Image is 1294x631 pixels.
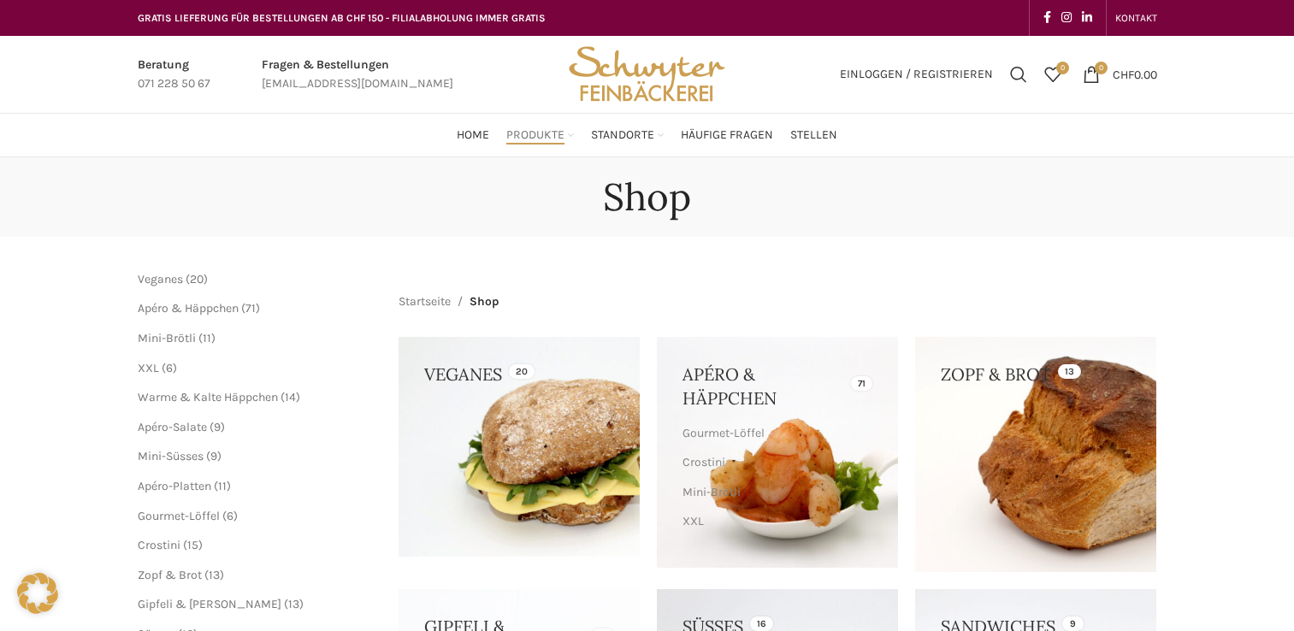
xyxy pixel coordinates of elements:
a: Site logo [563,66,730,80]
div: Secondary navigation [1107,1,1166,35]
img: Bäckerei Schwyter [563,36,730,113]
a: KONTAKT [1115,1,1157,35]
a: Produkte [506,118,574,152]
span: Standorte [591,127,654,144]
a: Mini-Brötli [138,331,196,345]
a: Home [457,118,489,152]
a: Mini-Brötli [682,478,868,507]
a: 0 CHF0.00 [1074,57,1166,91]
div: Main navigation [129,118,1166,152]
span: 13 [209,568,220,582]
a: Crostini [682,448,868,477]
a: Apéro-Platten [138,479,211,493]
a: 0 [1036,57,1070,91]
a: Warme & Kalte Häppchen [682,536,868,565]
a: XXL [138,361,159,375]
span: GRATIS LIEFERUNG FÜR BESTELLUNGEN AB CHF 150 - FILIALABHOLUNG IMMER GRATIS [138,12,546,24]
span: 9 [210,449,217,463]
div: Meine Wunschliste [1036,57,1070,91]
span: 9 [214,420,221,434]
a: Infobox link [262,56,453,94]
a: XXL [682,507,868,536]
span: 0 [1056,62,1069,74]
a: Warme & Kalte Häppchen [138,390,278,404]
span: 0 [1095,62,1108,74]
a: Crostini [138,538,180,552]
span: Häufige Fragen [681,127,773,144]
a: Linkedin social link [1077,6,1097,30]
a: Einloggen / Registrieren [831,57,1002,91]
a: Stellen [790,118,837,152]
span: Produkte [506,127,564,144]
a: Gourmet-Löffel [138,509,220,523]
span: Stellen [790,127,837,144]
a: Suchen [1002,57,1036,91]
a: Gourmet-Löffel [682,419,868,448]
a: Veganes [138,272,183,286]
a: Mini-Süsses [138,449,204,463]
span: 13 [288,597,299,611]
span: Einloggen / Registrieren [840,68,993,80]
span: 71 [245,301,256,315]
span: 14 [285,390,296,404]
span: Shop [470,292,499,311]
span: 20 [190,272,204,286]
a: Infobox link [138,56,210,94]
bdi: 0.00 [1113,67,1157,81]
a: Zopf & Brot [138,568,202,582]
span: Home [457,127,489,144]
a: Standorte [591,118,664,152]
a: Apéro-Salate [138,420,207,434]
span: CHF [1113,67,1134,81]
a: Gipfeli & [PERSON_NAME] [138,597,281,611]
a: Apéro & Häppchen [138,301,239,315]
a: Häufige Fragen [681,118,773,152]
nav: Breadcrumb [399,292,499,311]
a: Startseite [399,292,451,311]
span: KONTAKT [1115,12,1157,24]
span: 11 [203,331,211,345]
span: 15 [187,538,198,552]
a: Instagram social link [1056,6,1077,30]
span: 11 [218,479,227,493]
span: 6 [166,361,173,375]
h1: Shop [603,174,691,220]
a: Facebook social link [1038,6,1056,30]
span: 6 [227,509,233,523]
